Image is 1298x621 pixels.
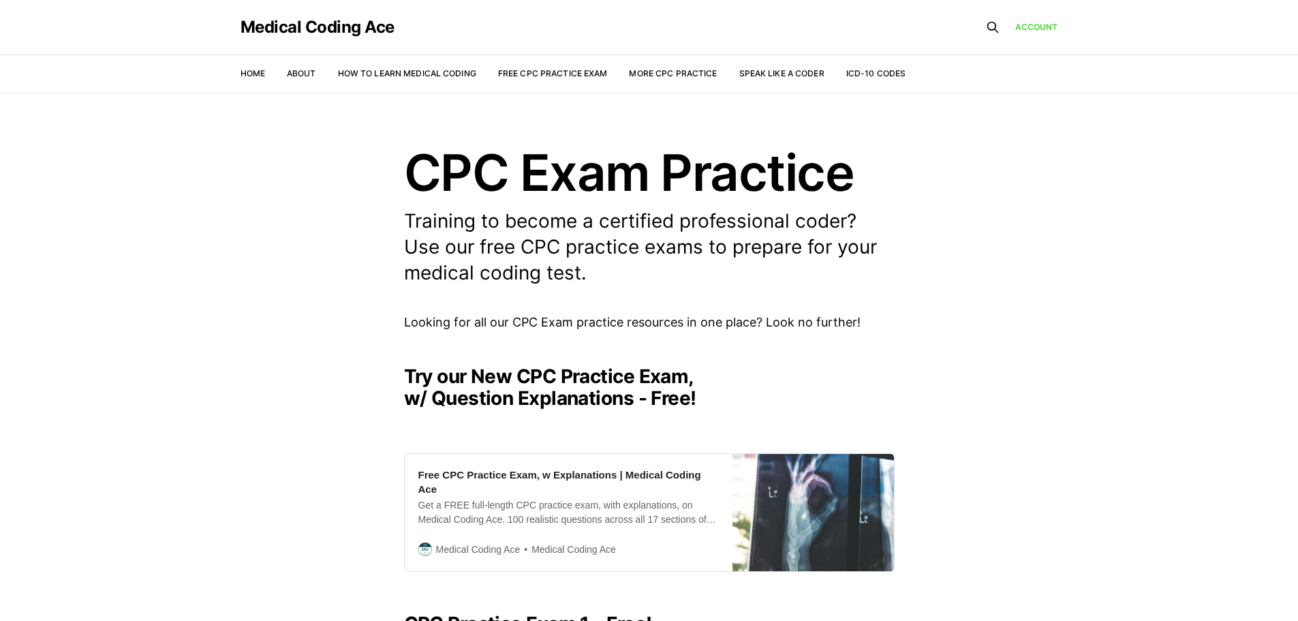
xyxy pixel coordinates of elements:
a: Speak Like a Coder [739,68,824,78]
h2: Try our New CPC Practice Exam, w/ Question Explanations - Free! [404,365,895,409]
a: About [287,68,316,78]
a: How to Learn Medical Coding [338,68,476,78]
a: Home [241,68,265,78]
a: Free CPC Practice Exam [498,68,608,78]
a: Account [1015,20,1058,33]
p: Training to become a certified professional coder? Use our free CPC practice exams to prepare for... [404,209,895,286]
div: Get a FREE full-length CPC practice exam, with explanations, on Medical Coding Ace. 100 realistic... [418,498,719,527]
h1: CPC Exam Practice [404,147,895,198]
a: More CPC Practice [629,68,717,78]
p: Looking for all our CPC Exam practice resources in one place? Look no further! [404,313,895,333]
span: Medical Coding Ace [520,542,616,558]
a: Free CPC Practice Exam, w Explanations | Medical Coding AceGet a FREE full-length CPC practice ex... [404,453,895,572]
a: Medical Coding Ace [241,19,395,35]
div: Free CPC Practice Exam, w Explanations | Medical Coding Ace [418,468,719,496]
a: ICD-10 Codes [846,68,906,78]
span: Medical Coding Ace [436,542,521,557]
